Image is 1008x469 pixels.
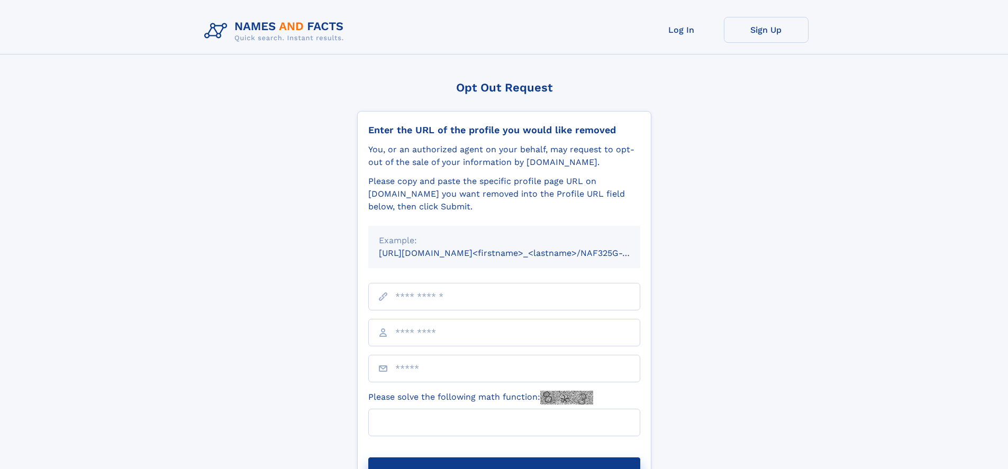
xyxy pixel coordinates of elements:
[368,391,593,404] label: Please solve the following math function:
[368,143,640,169] div: You, or an authorized agent on your behalf, may request to opt-out of the sale of your informatio...
[200,17,352,45] img: Logo Names and Facts
[368,175,640,213] div: Please copy and paste the specific profile page URL on [DOMAIN_NAME] you want removed into the Pr...
[379,248,660,258] small: [URL][DOMAIN_NAME]<firstname>_<lastname>/NAF325G-xxxxxxxx
[724,17,809,43] a: Sign Up
[357,81,651,94] div: Opt Out Request
[379,234,630,247] div: Example:
[368,124,640,136] div: Enter the URL of the profile you would like removed
[639,17,724,43] a: Log In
